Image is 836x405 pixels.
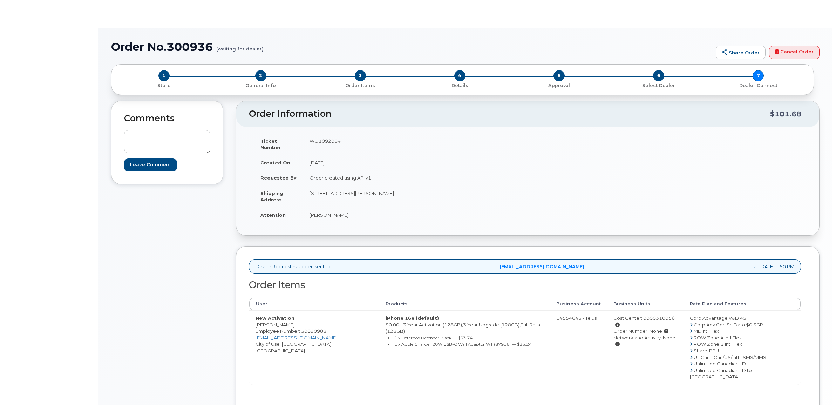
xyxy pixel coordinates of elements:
[379,298,550,310] th: Products
[550,298,607,310] th: Business Account
[694,361,746,366] span: Unlimited Canadian LD
[613,328,677,335] div: Order Number: None
[303,207,523,223] td: [PERSON_NAME]
[216,41,264,52] small: (waiting for dealer)
[256,328,326,334] span: Employee Number: 30090988
[694,335,742,340] span: ROW Zone A Intl Flex
[158,70,170,81] span: 1
[684,310,801,384] td: Corp Advantage V&D 45
[512,82,606,89] p: Approval
[303,133,523,155] td: WO1092084
[313,82,407,89] p: Order Items
[311,81,410,89] a: 3 Order Items
[249,109,770,119] h2: Order Information
[694,355,766,360] span: UL Can - Can/US/Intl - SMS/MMS
[612,82,706,89] p: Select Dealer
[260,160,290,166] strong: Created On
[249,310,379,384] td: [PERSON_NAME] City of Use: [GEOGRAPHIC_DATA], [GEOGRAPHIC_DATA]
[111,41,712,53] h1: Order No.300936
[256,315,294,321] strong: New Activation
[355,70,366,81] span: 3
[117,81,211,89] a: 1 Store
[553,70,565,81] span: 5
[684,298,801,310] th: Rate Plan and Features
[694,322,763,328] span: Corp Adv Cdn Sh Data $0 5GB
[260,175,297,181] strong: Requested By
[124,114,210,123] h2: Comments
[260,138,281,150] strong: Ticket Number
[260,212,286,218] strong: Attention
[413,82,507,89] p: Details
[379,310,550,384] td: $0.00 - 3 Year Activation (128GB),3 Year Upgrade (128GB),Full Retail (128GB)
[303,185,523,207] td: [STREET_ADDRESS][PERSON_NAME]
[410,81,510,89] a: 4 Details
[249,259,801,274] div: Dealer Request has been sent to at [DATE] 1:50 PM
[770,107,801,121] div: $101.68
[214,82,308,89] p: General Info
[454,70,465,81] span: 4
[653,70,664,81] span: 6
[694,348,719,353] span: Share-PPU
[607,298,684,310] th: Business Units
[386,315,439,321] strong: iPhone 16e (default)
[303,155,523,170] td: [DATE]
[509,81,609,89] a: 5 Approval
[255,70,266,81] span: 2
[211,81,311,89] a: 2 General Info
[249,280,801,290] h2: Order Items
[613,315,677,328] div: Cost Center: 0000310056
[394,335,473,340] small: 1 x Otterbox Defender Black — $63.74
[124,158,177,171] input: Leave Comment
[769,46,820,60] a: Cancel Order
[394,342,532,347] small: 1 x Apple Charger 20W USB-C Wall Adaptor WT (87916) — $26.24
[260,190,283,203] strong: Shipping Address
[550,310,607,384] td: 14554645 - Telus
[303,170,523,185] td: Order created using API v1
[609,81,708,89] a: 6 Select Dealer
[256,335,337,340] a: [EMAIL_ADDRESS][DOMAIN_NAME]
[694,341,742,347] span: ROW Zone B Intl Flex
[716,46,766,60] a: Share Order
[613,335,677,347] div: Network and Activity: None
[249,298,379,310] th: User
[694,328,719,334] span: ME Intl Flex
[120,82,208,89] p: Store
[690,367,752,380] span: Unlimited Canadian LD to [GEOGRAPHIC_DATA]
[500,263,584,270] a: [EMAIL_ADDRESS][DOMAIN_NAME]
